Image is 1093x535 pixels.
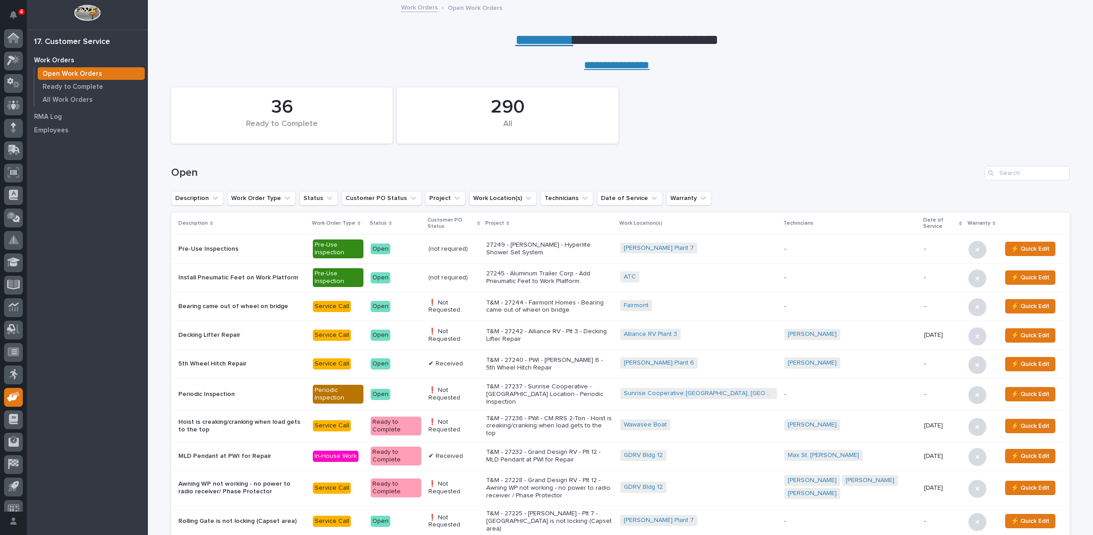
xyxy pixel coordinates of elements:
[425,191,466,205] button: Project
[1005,481,1055,495] button: ⚡ Quick Edit
[171,470,1070,505] tr: Awning WP not working - no power to radio receiver/ Phase ProtectorService CallReady to Complete❗...
[313,358,351,370] div: Service Call
[597,191,663,205] button: Date of Service
[924,452,961,460] p: [DATE]
[227,191,296,205] button: Work Order Type
[178,331,306,339] p: Decking Lifter Repair
[486,328,613,343] p: T&M - 27242 - Alliance RV - Plt 3 - Decking Lifter Repair
[784,518,917,525] p: -
[171,410,1070,442] tr: Hoist is creaking/cranking when load gets to the topService CallReady to Complete❗ Not RequestedT...
[968,218,990,228] p: Warranty
[924,303,961,310] p: -
[171,166,981,179] h1: Open
[178,480,306,496] p: Awning WP not working - no power to radio receiver/ Phase Protector
[178,518,306,525] p: Rolling Gate is not locking (Capset area)
[486,415,613,437] p: T&M - 27236 - PWI - CM RRS 2-Ton - Hoist is creaking/cranking when load gets to the top
[486,270,613,285] p: 27245 - Aluminum Trailer Corp - Add Pneumatic Feet to Work Platform
[428,418,479,434] p: ❗ Not Requested
[35,80,148,93] a: Ready to Complete
[313,239,363,258] div: Pre-Use Inspection
[34,37,110,47] div: 17. Customer Service
[178,303,306,310] p: Bearing came out of wheel on bridge
[313,330,351,341] div: Service Call
[428,274,479,282] p: (not required)
[27,53,148,67] a: Work Orders
[178,245,306,253] p: Pre-Use Inspections
[313,385,363,404] div: Periodic Inspection
[428,452,479,460] p: ✔ Received
[178,418,306,434] p: Hoist is creaking/cranking when load gets to the top
[34,113,62,121] p: RMA Log
[1005,299,1055,313] button: ⚡ Quick Edit
[485,218,504,228] p: Project
[428,387,479,402] p: ❗ Not Requested
[540,191,593,205] button: Technicians
[624,244,694,252] a: [PERSON_NAME] Plant 7
[924,518,961,525] p: -
[624,421,667,429] a: Wawasee Boat
[624,302,648,309] a: Fairmont
[371,272,390,283] div: Open
[35,67,148,80] a: Open Work Orders
[43,96,93,104] p: All Work Orders
[43,83,103,91] p: Ready to Complete
[428,480,479,496] p: ❗ Not Requested
[428,514,479,529] p: ❗ Not Requested
[788,359,837,367] a: [PERSON_NAME]
[371,478,421,497] div: Ready to Complete
[1005,419,1055,433] button: ⚡ Quick Edit
[313,268,363,287] div: Pre-Use Inspection
[178,218,208,228] p: Description
[923,215,957,232] p: Date of Service
[371,389,390,400] div: Open
[486,383,613,405] p: T&M - 27237 - Sunrise Cooperative - [GEOGRAPHIC_DATA] Location - Periodic Inspection
[178,391,306,398] p: Periodic Inspection
[1011,389,1050,400] span: ⚡ Quick Edit
[371,358,390,370] div: Open
[35,93,148,106] a: All Work Orders
[924,391,961,398] p: -
[1011,359,1050,370] span: ⚡ Quick Edit
[924,274,961,282] p: -
[469,191,537,205] button: Work Location(s)
[1011,516,1050,526] span: ⚡ Quick Edit
[371,244,390,255] div: Open
[412,96,603,118] div: 290
[666,191,712,205] button: Warranty
[624,273,636,281] a: ATC
[428,299,479,314] p: ❗ Not Requested
[846,477,894,484] a: [PERSON_NAME]
[27,123,148,137] a: Employees
[486,241,613,257] p: 27249 - [PERSON_NAME] - Hyperlite Shower Set System
[1005,514,1055,528] button: ⚡ Quick Edit
[624,517,694,524] a: [PERSON_NAME] Plant 7
[371,516,390,527] div: Open
[1011,451,1050,461] span: ⚡ Quick Edit
[1011,244,1050,254] span: ⚡ Quick Edit
[428,245,479,253] p: (not required)
[788,490,837,497] a: [PERSON_NAME]
[371,301,390,312] div: Open
[74,4,100,21] img: Workspace Logo
[784,391,917,398] p: -
[1005,328,1055,343] button: ⚡ Quick Edit
[784,245,917,253] p: -
[428,328,479,343] p: ❗ Not Requested
[313,301,351,312] div: Service Call
[448,2,502,12] p: Open Work Orders
[371,447,421,465] div: Ready to Complete
[370,218,387,228] p: Status
[985,166,1070,180] input: Search
[1011,272,1050,283] span: ⚡ Quick Edit
[486,477,613,499] p: T&M - 27228 - Grand Design RV - Plt 12 - Awning WP not working - no power to radio receiver / Pha...
[171,292,1070,321] tr: Bearing came out of wheel on bridgeService CallOpen❗ Not RequestedT&M - 27244 - Fairmont Homes - ...
[178,360,306,368] p: 5th Wheel Hitch Repair
[186,119,377,138] div: Ready to Complete
[486,510,613,532] p: T&M - 27225 - [PERSON_NAME] - Plt 7 - [GEOGRAPHIC_DATA] is not locking (Capset area)
[924,360,961,368] p: -
[624,483,663,491] a: GDRV Bldg 12
[313,420,351,431] div: Service Call
[486,299,613,314] p: T&M - 27244 - Fairmont Homes - Bearing came out of wheel on bridge
[788,477,837,484] a: [PERSON_NAME]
